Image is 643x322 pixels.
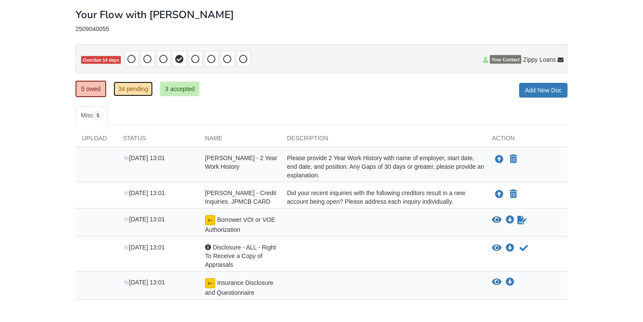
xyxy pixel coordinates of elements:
[519,83,567,98] a: Add New Doc
[123,155,165,161] span: [DATE] 13:01
[205,155,277,170] span: [PERSON_NAME] - 2 Year Work History
[76,134,117,147] div: Upload
[492,216,501,224] button: View Borrower VOI or VOE Authorization
[506,245,514,252] a: Download Disclosure - ALL - Right To Receive a Copy of Appraisals
[492,244,501,253] button: View Disclosure - ALL - Right To Receive a Copy of Appraisals
[494,189,504,200] button: Upload Amancia Ruiz - Credit Inquiries. JPMCB CARD
[76,25,567,33] div: 2509040055
[205,189,276,205] span: [PERSON_NAME] - Credit Inquiries. JPMCB CARD
[123,244,165,251] span: [DATE] 13:01
[81,56,121,64] span: Overdue 14 days
[517,215,528,225] a: Sign Form
[76,81,106,97] a: 5 owed
[205,278,215,288] img: esign
[93,111,103,120] span: 5
[509,189,518,199] button: Declare Amancia Ruiz - Credit Inquiries. JPMCB CARD not applicable
[160,82,199,96] a: 3 accepted
[506,217,514,224] a: Download Borrower VOI or VOE Authorization
[76,106,108,125] a: Misc
[281,154,485,180] div: Please provide 2 Year Work History with name of employer, start date, end date, and position. Any...
[281,189,485,206] div: Did your recent inquiries with the following creditors result in a new account being open? Please...
[494,154,504,165] button: Upload Amancia Ruiz - 2 Year Work History
[490,55,521,64] span: Your Contact
[523,55,556,64] span: Zippy Loans
[123,189,165,196] span: [DATE] 13:01
[123,279,165,286] span: [DATE] 13:01
[205,244,276,268] span: Disclosure - ALL - Right To Receive a Copy of Appraisals
[117,134,199,147] div: Status
[509,154,518,164] button: Declare Amancia Ruiz - 2 Year Work History not applicable
[506,279,514,286] a: Download Insurance Disclosure and Questionnaire
[113,82,153,96] a: 34 pending
[281,134,485,147] div: Description
[76,9,234,20] h1: Your Flow with [PERSON_NAME]
[205,279,274,296] span: Insurance Disclosure and Questionnaire
[485,134,567,147] div: Action
[205,215,215,225] img: Ready for you to esign
[199,134,281,147] div: Name
[519,243,529,253] button: Acknowledge receipt of document
[492,278,501,287] button: View Insurance Disclosure and Questionnaire
[123,216,165,223] span: [DATE] 13:01
[205,216,275,233] span: Borrower VOI or VOE Authorization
